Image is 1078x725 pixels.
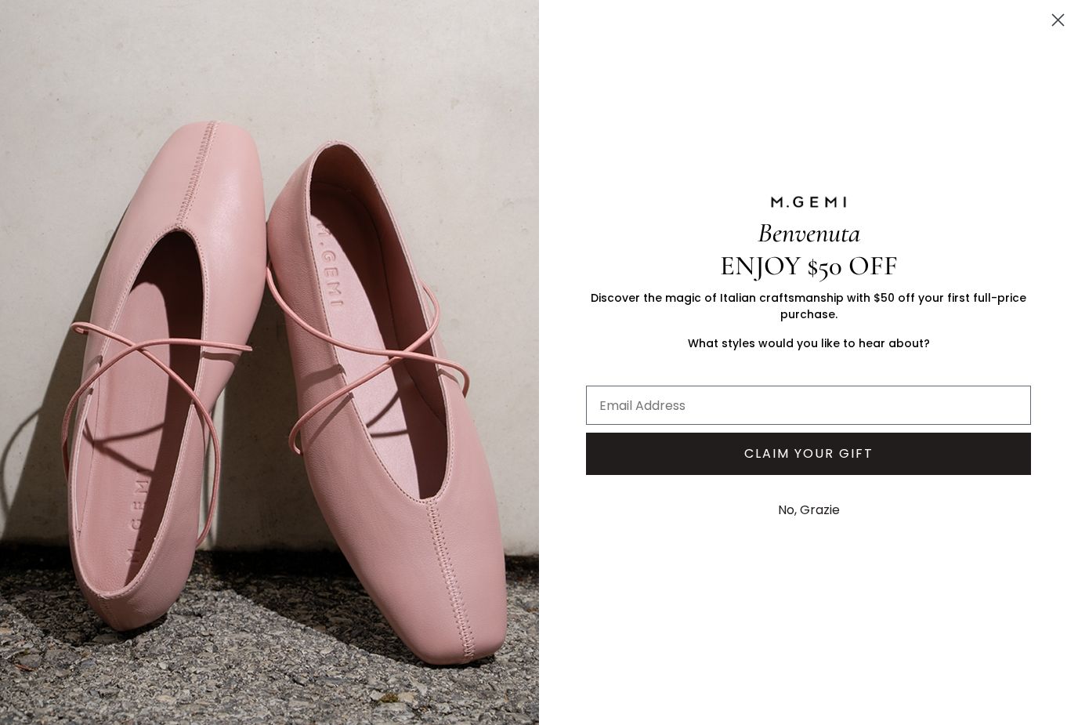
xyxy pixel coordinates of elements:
[586,386,1031,425] input: Email Address
[591,290,1026,322] span: Discover the magic of Italian craftsmanship with $50 off your first full-price purchase.
[758,216,860,249] span: Benvenuta
[688,335,930,351] span: What styles would you like to hear about?
[720,249,898,282] span: ENJOY $50 OFF
[586,433,1031,475] button: CLAIM YOUR GIFT
[769,195,848,209] img: M.GEMI
[1044,6,1072,34] button: Close dialog
[770,491,848,530] button: No, Grazie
